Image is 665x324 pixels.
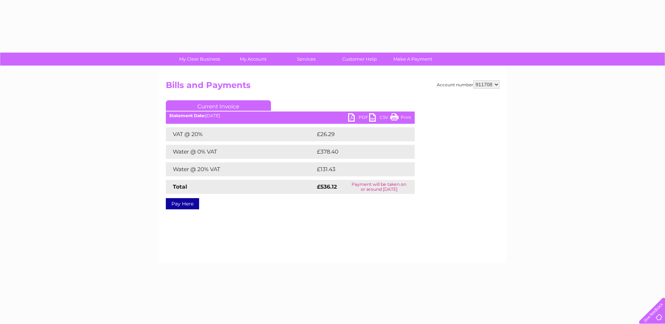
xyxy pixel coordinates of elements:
[331,53,388,66] a: Customer Help
[344,180,414,194] td: Payment will be taken on or around [DATE]
[317,183,337,190] strong: £536.12
[315,145,402,159] td: £378.40
[315,162,401,176] td: £131.43
[166,80,500,94] h2: Bills and Payments
[277,53,335,66] a: Services
[166,113,415,118] div: [DATE]
[171,53,229,66] a: My Clear Business
[315,127,401,141] td: £26.29
[437,80,500,89] div: Account number
[166,127,315,141] td: VAT @ 20%
[166,198,199,209] a: Pay Here
[166,100,271,111] a: Current Invoice
[348,113,369,123] a: PDF
[224,53,282,66] a: My Account
[173,183,187,190] strong: Total
[369,113,390,123] a: CSV
[390,113,411,123] a: Print
[166,162,315,176] td: Water @ 20% VAT
[169,113,205,118] b: Statement Date:
[166,145,315,159] td: Water @ 0% VAT
[384,53,442,66] a: Make A Payment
